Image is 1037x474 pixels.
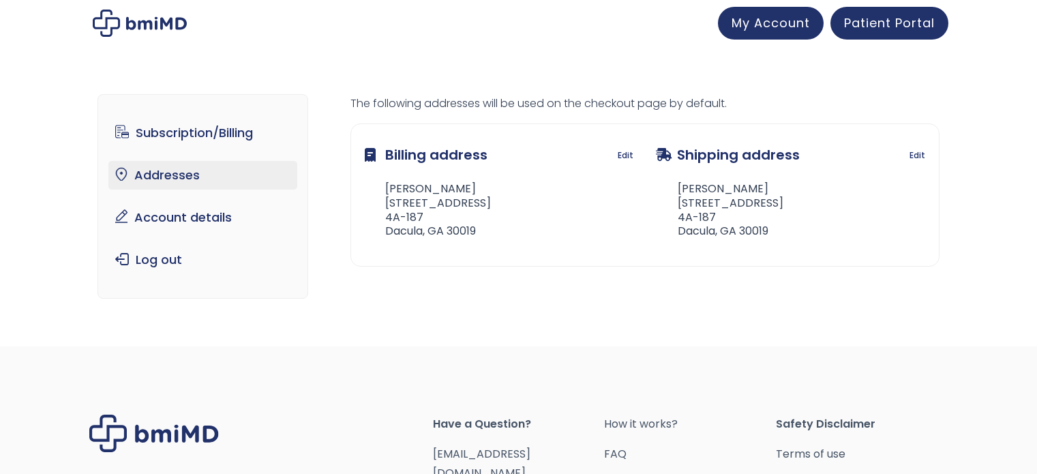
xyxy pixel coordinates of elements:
a: Edit [910,146,925,165]
address: [PERSON_NAME] [STREET_ADDRESS] 4A-187 Dacula, GA 30019 [365,182,491,239]
address: [PERSON_NAME] [STREET_ADDRESS] 4A-187 Dacula, GA 30019 [656,182,783,239]
a: Account details [108,203,297,232]
span: Patient Portal [844,14,935,31]
a: Edit [618,146,633,165]
a: How it works? [604,415,776,434]
img: My account [93,10,187,37]
h3: Shipping address [656,138,800,172]
h3: Billing address [365,138,487,172]
span: My Account [732,14,810,31]
nav: Account pages [97,94,308,299]
a: Terms of use [776,445,948,464]
a: Addresses [108,161,297,190]
img: Brand Logo [89,415,219,452]
p: The following addresses will be used on the checkout page by default. [350,94,940,113]
a: Subscription/Billing [108,119,297,147]
a: My Account [718,7,824,40]
a: Log out [108,246,297,274]
span: Have a Question? [433,415,605,434]
a: FAQ [604,445,776,464]
span: Safety Disclaimer [776,415,948,434]
a: Patient Portal [830,7,948,40]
